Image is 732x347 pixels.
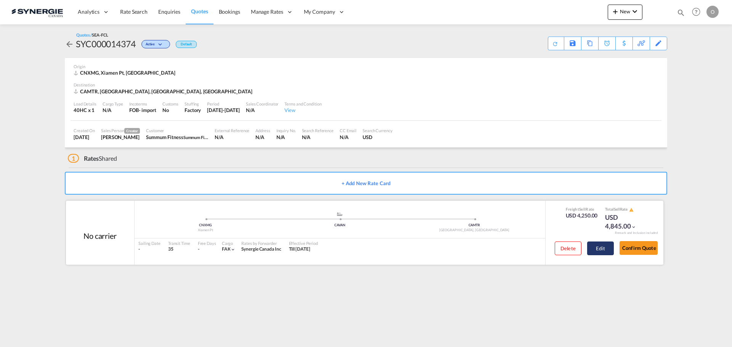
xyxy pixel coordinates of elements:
div: Help [690,5,706,19]
md-icon: icon-refresh [551,40,559,47]
span: Analytics [78,8,100,16]
md-icon: icon-chevron-down [230,247,236,252]
img: 1f56c880d42311ef80fc7dca854c8e59.png [11,3,63,21]
div: USD [363,134,393,141]
span: Quotes [191,8,208,14]
div: N/A [302,134,334,141]
div: 40HC x 1 [74,107,96,114]
div: No carrier [83,230,117,241]
div: No [162,107,178,114]
md-icon: assets/icons/custom/ship-fill.svg [335,212,344,216]
button: icon-plus 400-fgNewicon-chevron-down [608,5,642,20]
div: Total Rate [605,206,643,213]
md-icon: icon-alert [629,208,634,212]
div: Incoterms [129,101,156,107]
button: Edit [587,241,614,255]
md-icon: icon-arrow-left [65,40,74,49]
div: Shared [68,154,117,163]
div: O [706,6,719,18]
div: CC Email [340,128,356,133]
div: N/A [255,134,270,141]
div: Address [255,128,270,133]
span: Enquiries [158,8,180,15]
div: Factory Stuffing [185,107,201,114]
div: Rates by Forwarder [241,240,281,246]
div: CNXMG, Xiamen Pt, Asia Pacific [74,69,177,76]
span: CNXMG, Xiamen Pt, [GEOGRAPHIC_DATA] [80,70,175,76]
div: N/A [276,134,296,141]
div: Period [207,101,240,107]
div: Cargo Type [103,101,123,107]
div: N/A [246,107,278,114]
md-icon: icon-chevron-down [631,224,636,230]
span: Summum Fitnes [183,134,212,140]
div: CNXMG [138,223,273,228]
span: Help [690,5,703,18]
span: Sell [614,207,620,211]
div: Quotes /SEA-FCL [76,32,108,38]
span: 1 [68,154,79,163]
div: 27 Aug 2025 [74,134,95,141]
div: - [138,246,161,253]
div: Summum Fitness [146,134,209,141]
div: Change Status Here [136,38,172,50]
div: Pablo Gomez Saldarriaga [101,134,140,141]
span: New [611,8,639,14]
div: Xiamen Pt [138,228,273,233]
button: + Add New Rate Card [65,172,667,195]
span: Creator [124,128,140,134]
div: Terms and Condition [284,101,321,107]
div: View [284,107,321,114]
div: External Reference [215,128,249,133]
div: FOB [129,107,139,114]
span: FAK [222,246,231,252]
div: CAVAN [273,223,407,228]
div: Save As Template [564,37,581,50]
div: Quote PDF is not available at this time [552,37,560,47]
div: Search Currency [363,128,393,133]
div: Till 11 Sep 2025 [289,246,310,253]
div: Default [176,41,197,48]
span: Manage Rates [251,8,283,16]
div: CAMTR, Montreal, QC, Americas [74,88,254,95]
div: Cargo [222,240,236,246]
div: Remark and Inclusion included [609,231,663,235]
div: Destination [74,82,658,88]
span: Synergie Canada Inc [241,246,281,252]
div: Load Details [74,101,96,107]
div: Customer [146,128,209,133]
div: Synergie Canada Inc [241,246,281,253]
div: N/A [215,134,249,141]
div: 31 Aug 2025 [207,107,240,114]
div: icon-arrow-left [65,38,76,50]
div: Inquiry No. [276,128,296,133]
div: 35 [168,246,190,253]
div: Transit Time [168,240,190,246]
div: USD 4,250.00 [566,212,598,219]
div: icon-magnify [677,8,685,20]
div: SYC000014374 [76,38,136,50]
div: Effective Period [289,240,318,246]
md-icon: icon-chevron-down [157,43,166,47]
div: Sales Coordinator [246,101,278,107]
span: Sell [579,207,586,211]
md-icon: icon-plus 400-fg [611,7,620,16]
span: Bookings [219,8,240,15]
span: My Company [304,8,335,16]
div: CAMTR [407,223,541,228]
div: Created On [74,128,95,133]
div: - [198,246,199,253]
div: N/A [103,107,123,114]
div: Search Reference [302,128,334,133]
div: Change Status Here [141,40,170,48]
div: Sales Person [101,128,140,134]
div: Freight Rate [566,206,598,212]
button: icon-alert [628,207,634,213]
div: - import [139,107,156,114]
md-icon: icon-magnify [677,8,685,17]
div: Customs [162,101,178,107]
button: Confirm Quote [620,241,658,255]
div: Free Days [198,240,216,246]
div: Origin [74,64,658,69]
